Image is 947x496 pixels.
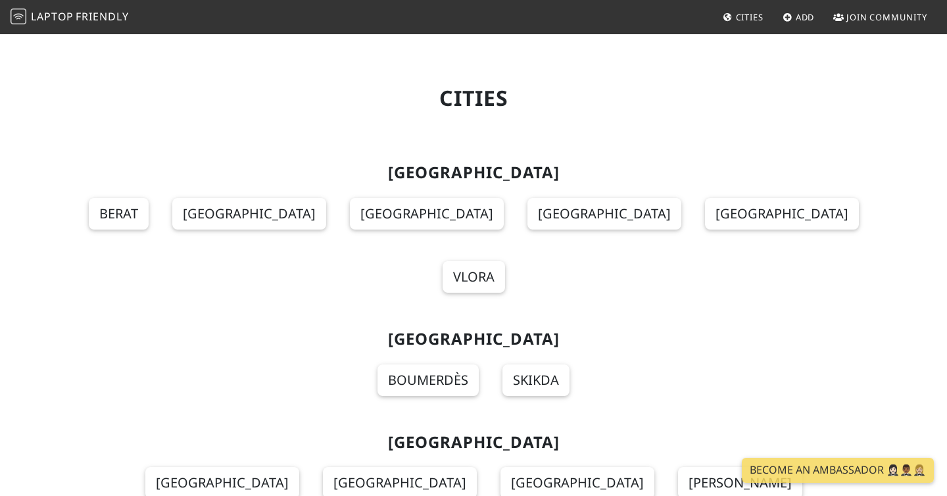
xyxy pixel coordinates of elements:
[717,5,769,29] a: Cities
[47,330,900,349] h2: [GEOGRAPHIC_DATA]
[828,5,933,29] a: Join Community
[846,11,927,23] span: Join Community
[377,364,479,396] a: Boumerdès
[527,198,681,230] a: [GEOGRAPHIC_DATA]
[350,198,504,230] a: [GEOGRAPHIC_DATA]
[31,9,74,24] span: Laptop
[777,5,820,29] a: Add
[47,86,900,111] h1: Cities
[76,9,128,24] span: Friendly
[47,163,900,182] h2: [GEOGRAPHIC_DATA]
[443,261,505,293] a: Vlora
[502,364,570,396] a: Skikda
[736,11,764,23] span: Cities
[172,198,326,230] a: [GEOGRAPHIC_DATA]
[11,9,26,24] img: LaptopFriendly
[89,198,149,230] a: Berat
[705,198,859,230] a: [GEOGRAPHIC_DATA]
[11,6,129,29] a: LaptopFriendly LaptopFriendly
[47,433,900,452] h2: [GEOGRAPHIC_DATA]
[742,458,934,483] a: Become an Ambassador 🤵🏻‍♀️🤵🏾‍♂️🤵🏼‍♀️
[796,11,815,23] span: Add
